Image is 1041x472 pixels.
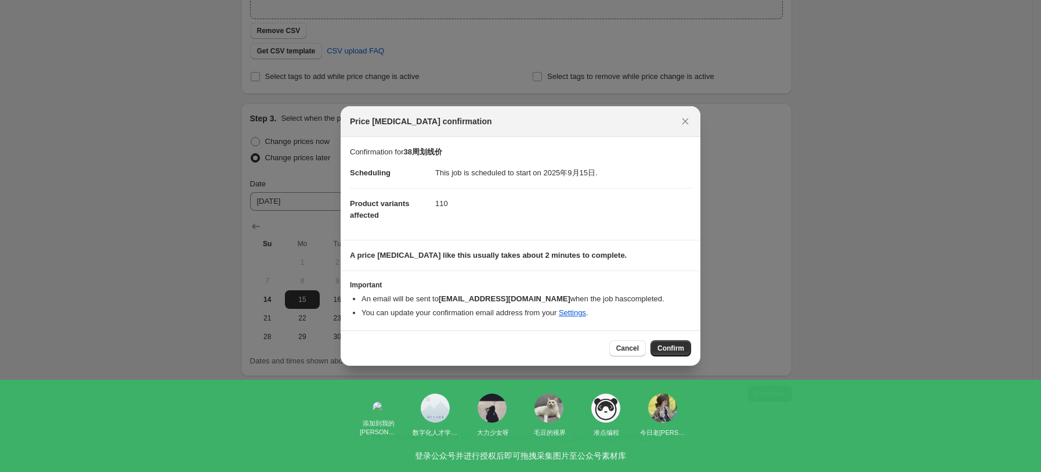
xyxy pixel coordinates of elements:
span: Price [MEDICAL_DATA] confirmation [350,116,492,127]
b: A price [MEDICAL_DATA] like this usually takes about 2 minutes to complete. [350,251,627,260]
button: Close [677,113,693,129]
li: You can update your confirmation email address from your . [362,307,691,319]
span: Cancel [616,344,639,353]
span: Product variants affected [350,199,410,219]
button: Cancel [609,340,646,356]
button: Confirm [650,340,691,356]
dd: This job is scheduled to start on 2025年9月15日. [435,158,691,188]
li: An email will be sent to when the job has completed . [362,293,691,305]
span: Scheduling [350,168,391,177]
p: Confirmation for [350,146,691,158]
dd: 110 [435,188,691,219]
a: Settings [559,308,586,317]
b: 38周划线价 [403,147,442,156]
b: [EMAIL_ADDRESS][DOMAIN_NAME] [439,294,570,303]
h3: Important [350,280,691,290]
span: Confirm [657,344,684,353]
